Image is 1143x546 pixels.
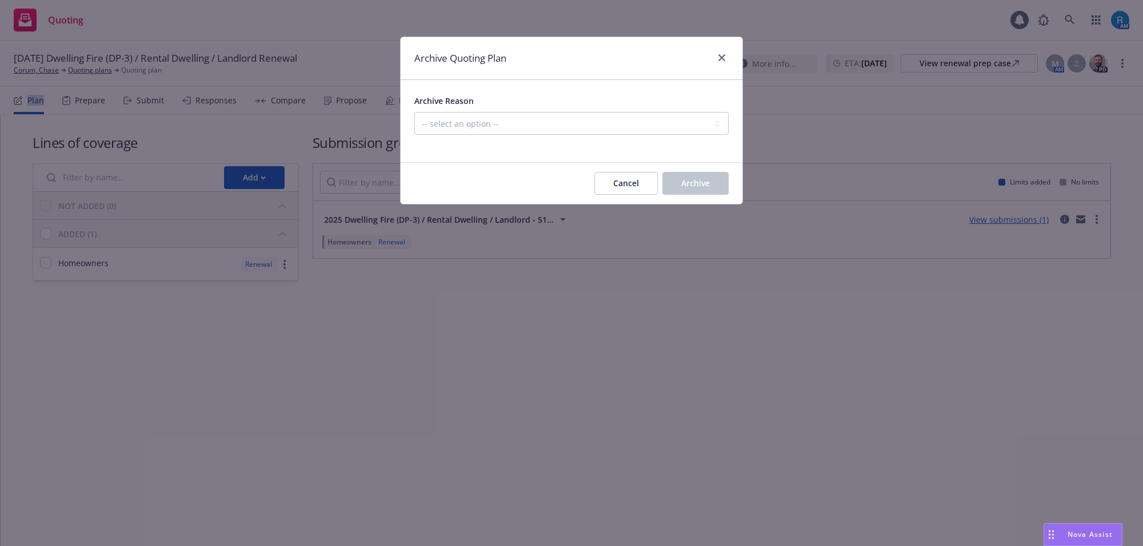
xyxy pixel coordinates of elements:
[613,178,639,188] span: Cancel
[414,51,506,66] h1: Archive Quoting Plan
[414,95,474,106] span: Archive Reason
[715,51,729,65] a: close
[594,172,658,195] button: Cancel
[681,178,710,188] span: Archive
[1044,524,1058,545] div: Drag to move
[1068,529,1113,539] span: Nova Assist
[1044,523,1122,546] button: Nova Assist
[662,172,729,195] button: Archive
